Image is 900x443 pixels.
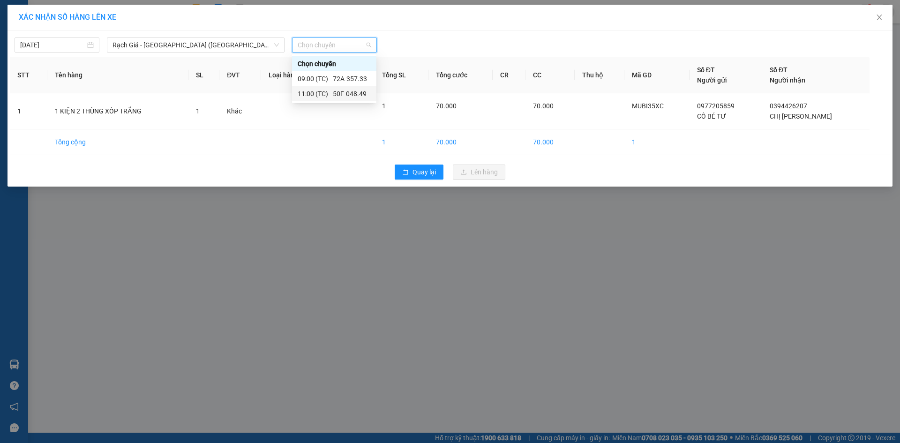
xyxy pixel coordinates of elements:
span: Chọn chuyến [298,38,371,52]
th: ĐVT [219,57,261,93]
input: 12/09/2025 [20,40,85,50]
span: Rạch Giá - Sài Gòn (Hàng Hoá) [112,38,279,52]
th: Tổng cước [428,57,493,93]
span: 0394426207 [770,102,807,110]
span: rollback [402,169,409,176]
td: Khác [219,93,261,129]
td: 1 [624,129,689,155]
div: 09:00 (TC) - 72A-357.33 [298,74,371,84]
span: Người nhận [770,76,805,84]
th: CR [493,57,525,93]
div: 11:00 (TC) - 50F-048.49 [298,89,371,99]
th: Tổng SL [375,57,428,93]
button: Close [866,5,892,31]
div: Chọn chuyến [298,59,371,69]
span: 0977205859 [697,102,735,110]
span: Số ĐT [770,66,787,74]
th: Thu hộ [575,57,625,93]
th: Tên hàng [47,57,188,93]
span: Quay lại [412,167,436,177]
span: Người gửi [697,76,727,84]
span: close [876,14,883,21]
button: uploadLên hàng [453,165,505,180]
span: XÁC NHẬN SỐ HÀNG LÊN XE [19,13,116,22]
th: CC [525,57,575,93]
th: SL [188,57,219,93]
th: STT [10,57,47,93]
span: Số ĐT [697,66,715,74]
td: 1 [375,129,428,155]
span: 1 [382,102,386,110]
span: 70.000 [436,102,457,110]
div: Chọn chuyến [292,56,376,71]
td: 70.000 [428,129,493,155]
span: 70.000 [533,102,554,110]
td: 70.000 [525,129,575,155]
td: Tổng cộng [47,129,188,155]
th: Mã GD [624,57,689,93]
span: CÔ BÉ TƯ [697,113,726,120]
span: MUBI35XC [632,102,664,110]
td: 1 KIỆN 2 THÙNG XỐP TRẮNG [47,93,188,129]
span: down [274,42,279,48]
button: rollbackQuay lại [395,165,443,180]
td: 1 [10,93,47,129]
span: CHỊ [PERSON_NAME] [770,113,832,120]
span: 1 [196,107,200,115]
th: Loại hàng [261,57,323,93]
